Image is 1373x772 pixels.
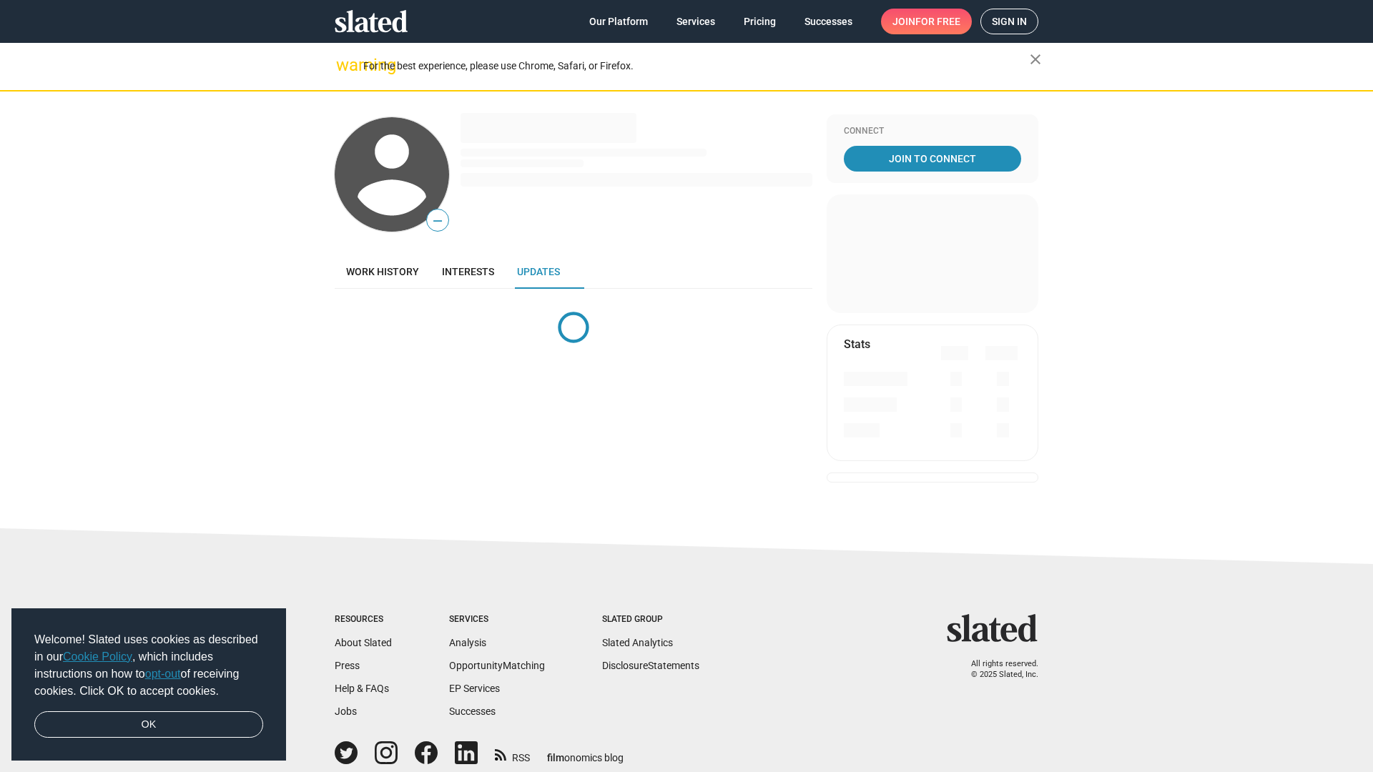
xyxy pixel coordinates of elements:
a: filmonomics blog [547,740,624,765]
mat-icon: close [1027,51,1044,68]
a: DisclosureStatements [602,660,699,671]
a: Our Platform [578,9,659,34]
a: About Slated [335,637,392,648]
a: Join To Connect [844,146,1021,172]
span: Work history [346,266,419,277]
span: film [547,752,564,763]
span: for free [915,9,960,34]
div: Services [449,614,545,625]
mat-icon: warning [336,56,353,74]
a: RSS [495,743,530,765]
span: Pricing [744,9,776,34]
a: Press [335,660,360,671]
mat-card-title: Stats [844,337,870,352]
div: Slated Group [602,614,699,625]
a: Work history [335,254,430,289]
a: dismiss cookie message [34,711,263,738]
a: Cookie Policy [63,650,132,663]
span: Welcome! Slated uses cookies as described in our , which includes instructions on how to of recei... [34,631,263,700]
span: Join [892,9,960,34]
a: Interests [430,254,506,289]
div: Resources [335,614,392,625]
span: Our Platform [589,9,648,34]
a: Successes [793,9,864,34]
span: Services [676,9,715,34]
a: Jobs [335,706,357,717]
span: Successes [804,9,852,34]
a: Sign in [980,9,1038,34]
a: Services [665,9,727,34]
a: Successes [449,706,496,717]
a: Analysis [449,637,486,648]
span: Sign in [992,9,1027,34]
div: cookieconsent [11,608,286,761]
a: Pricing [732,9,787,34]
span: Join To Connect [847,146,1018,172]
a: OpportunityMatching [449,660,545,671]
span: Updates [517,266,560,277]
a: Joinfor free [881,9,972,34]
a: Updates [506,254,571,289]
div: Connect [844,126,1021,137]
span: Interests [442,266,494,277]
span: — [427,212,448,230]
a: Help & FAQs [335,683,389,694]
a: Slated Analytics [602,637,673,648]
a: EP Services [449,683,500,694]
p: All rights reserved. © 2025 Slated, Inc. [956,659,1038,680]
div: For the best experience, please use Chrome, Safari, or Firefox. [363,56,1030,76]
a: opt-out [145,668,181,680]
